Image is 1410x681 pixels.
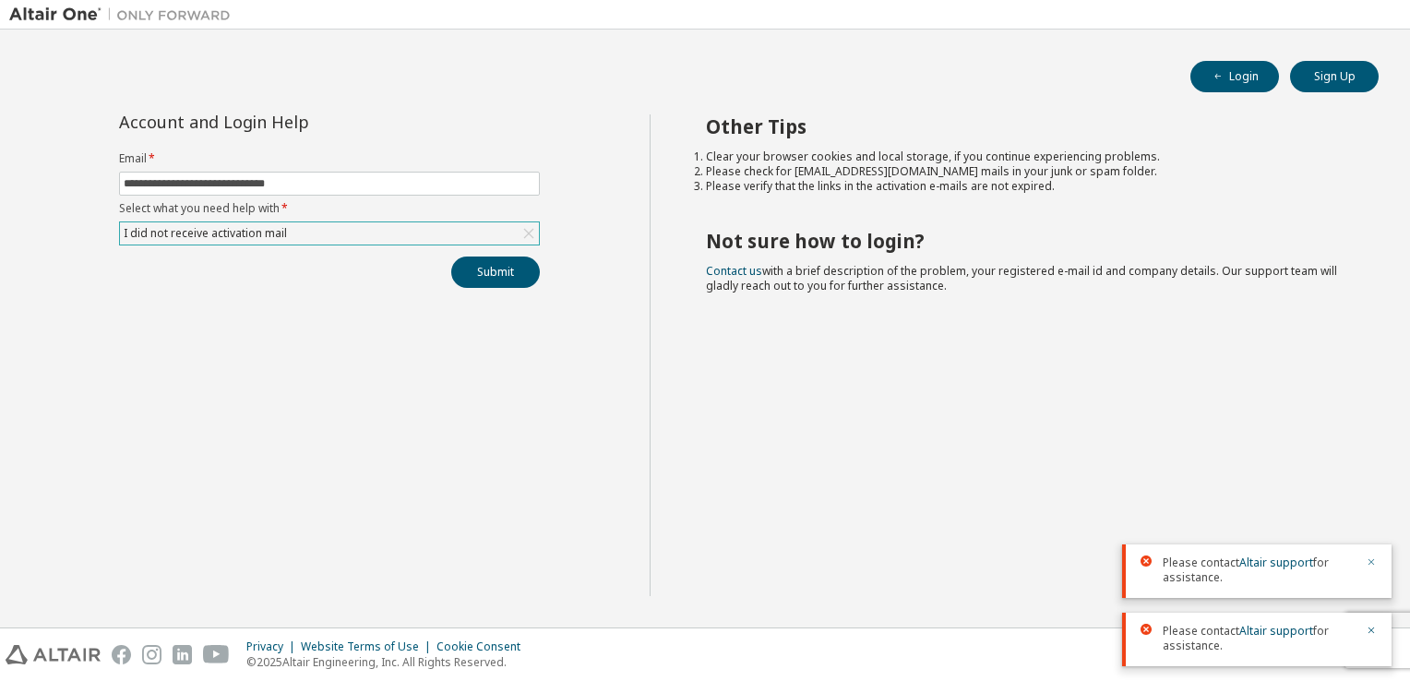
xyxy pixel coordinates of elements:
div: Cookie Consent [436,639,532,654]
div: Privacy [246,639,301,654]
h2: Other Tips [706,114,1346,138]
img: linkedin.svg [173,645,192,664]
label: Email [119,151,540,166]
a: Contact us [706,263,762,279]
img: facebook.svg [112,645,131,664]
span: Please contact for assistance. [1163,624,1355,653]
button: Sign Up [1290,61,1379,92]
li: Please verify that the links in the activation e-mails are not expired. [706,179,1346,194]
button: Submit [451,257,540,288]
h2: Not sure how to login? [706,229,1346,253]
div: I did not receive activation mail [120,222,539,245]
label: Select what you need help with [119,201,540,216]
img: youtube.svg [203,645,230,664]
img: Altair One [9,6,240,24]
img: altair_logo.svg [6,645,101,664]
img: instagram.svg [142,645,161,664]
span: with a brief description of the problem, your registered e-mail id and company details. Our suppo... [706,263,1337,293]
span: Please contact for assistance. [1163,556,1355,585]
div: Website Terms of Use [301,639,436,654]
button: Login [1190,61,1279,92]
p: © 2025 Altair Engineering, Inc. All Rights Reserved. [246,654,532,670]
li: Clear your browser cookies and local storage, if you continue experiencing problems. [706,149,1346,164]
a: Altair support [1239,555,1313,570]
div: Account and Login Help [119,114,456,129]
a: Altair support [1239,623,1313,639]
div: I did not receive activation mail [121,223,290,244]
li: Please check for [EMAIL_ADDRESS][DOMAIN_NAME] mails in your junk or spam folder. [706,164,1346,179]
